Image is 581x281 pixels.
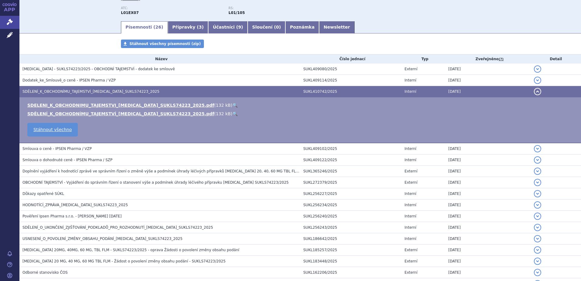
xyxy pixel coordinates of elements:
span: Doplnění vyjádření k hodnotící zprávě ve správním řízení o změně výše a podmínek úhrady léčivých ... [22,169,381,173]
span: Externí [404,169,417,173]
button: detail [534,258,541,265]
span: Dodatek_ke_Smlouvě_o ceně - IPSEN Pharma / VZP [22,78,116,82]
td: SUKL409080/2025 [300,64,401,75]
span: SDĚLENÍ_O_UKONČENÍ_ZJIŠŤOVÁNÍ_PODKLADŮ_PRO_ROZHODNUTÍ_CABOMETYX_SUKLS74223_2025 [22,225,213,230]
td: [DATE] [445,75,531,86]
a: Stáhnout všechno [27,123,78,137]
td: [DATE] [445,267,531,278]
td: [DATE] [445,143,531,154]
td: [DATE] [445,154,531,166]
td: [DATE] [445,166,531,177]
th: Zveřejněno [445,54,531,64]
span: SDĚLENÍ_K_OBCHODNÍMU_TAJEMSTVÍ_CABOMETYX_SUKLS74223_2025 [22,89,160,94]
p: RS: [229,6,330,10]
a: SDELENI_K_OBCHODNIMU_TAJEMSTVI_[MEDICAL_DATA]_SUKLS74223_2025.pdf [27,103,214,108]
p: ATC: [121,6,222,10]
a: 🔍 [232,111,238,116]
span: 132 kB [216,111,231,116]
td: SUKL410742/2025 [300,86,401,97]
a: Newsletter [319,21,355,33]
li: ( ) [27,111,575,117]
td: SUKL162206/2025 [300,267,401,278]
td: SUKL409114/2025 [300,75,401,86]
button: detail [534,179,541,186]
button: detail [534,65,541,73]
button: detail [534,156,541,164]
td: [DATE] [445,86,531,97]
span: Interní [404,147,416,151]
td: SUKL365246/2025 [300,166,401,177]
span: Externí [404,270,417,275]
li: ( ) [27,102,575,108]
abbr: (?) [499,57,504,61]
button: detail [534,88,541,95]
span: Externí [404,248,417,252]
span: Důkazy opatřené SÚKL [22,192,64,196]
a: Přípravky (3) [168,21,208,33]
button: detail [534,235,541,242]
button: detail [534,145,541,152]
span: 0 [276,25,279,29]
span: 9 [238,25,241,29]
td: [DATE] [445,222,531,233]
button: detail [534,168,541,175]
td: SUKL183448/2025 [300,256,401,267]
button: detail [534,269,541,276]
th: Typ [401,54,445,64]
button: detail [534,224,541,231]
span: USNESENÍ_O_POVOLENÍ_ZMĚNY_OBSAHU_PODÁNÍ_CABOMETYX_SUKLS74223_2025 [22,237,183,241]
th: Název [19,54,300,64]
td: [DATE] [445,199,531,211]
span: Interní [404,225,416,230]
span: Interní [404,78,416,82]
a: Poznámka [285,21,319,33]
td: [DATE] [445,64,531,75]
button: detail [534,190,541,197]
th: Detail [531,54,581,64]
td: [DATE] [445,177,531,188]
td: [DATE] [445,233,531,245]
span: CABOMETYX 20MG, 40MG, 60 MG, TBL FLM - SUKLS74223/2025 - oprava Žádosti o povolení změny obsahu p... [22,248,239,252]
span: Externí [404,259,417,263]
td: SUKL256227/2025 [300,188,401,199]
span: Pověření Ipsen Pharma s.r.o. - Jan Strnad_od 21.05.2025 [22,214,122,218]
td: [DATE] [445,256,531,267]
span: Smlouva o dohodnuté ceně - IPSEN Pharma / SZP [22,158,112,162]
strong: KABOZANTINIB [121,11,139,15]
a: Sloučení (0) [248,21,285,33]
span: Interní [404,237,416,241]
td: SUKL256243/2025 [300,222,401,233]
span: Smlouva o ceně - IPSEN Pharma / VZP [22,147,92,151]
button: detail [534,77,541,84]
span: CABOMETYX 20 MG, 40 MG, 60 MG TBL FLM - Žádost o povolení změny obsahu podání - SUKLS74223/2025 [22,259,225,263]
span: Interní [404,203,416,207]
span: Externí [404,180,417,185]
button: detail [534,213,541,220]
span: Interní [404,89,416,94]
td: SUKL256240/2025 [300,211,401,222]
td: SUKL185257/2025 [300,245,401,256]
a: Účastníci (9) [208,21,247,33]
span: OBCHODNÍ TAJEMSTVÍ - Vyjádření do správním řízení o stanovení výše a podmínek úhrady léčivého pří... [22,180,289,185]
span: Interní [404,214,416,218]
td: [DATE] [445,211,531,222]
span: CABOMETYX - SUKLS74223/2025 - OBCHODNÍ TAJEMSTVÍ - dodatek ke smlouvě [22,67,175,71]
td: SUKL272379/2025 [300,177,401,188]
span: Interní [404,192,416,196]
strong: Cabozantinib [229,11,245,15]
td: [DATE] [445,188,531,199]
span: Odborné stanovisko ČOS [22,270,68,275]
a: Stáhnout všechny písemnosti (zip) [121,40,204,48]
th: Číslo jednací [300,54,401,64]
a: SDĚLENÍ_K_OBCHODNÍMU_TAJEMSTVÍ_[MEDICAL_DATA]_SUKLS74223_2025.pdf [27,111,214,116]
span: Externí [404,67,417,71]
td: SUKL186642/2025 [300,233,401,245]
span: Interní [404,158,416,162]
button: detail [534,246,541,254]
span: 26 [155,25,161,29]
span: Stáhnout všechny písemnosti (zip) [129,42,201,46]
td: SUKL409102/2025 [300,143,401,154]
span: HODNOTÍCÍ_ZPRÁVA_CABOMETYX_SUKLS74223_2025 [22,203,128,207]
td: SUKL256234/2025 [300,199,401,211]
span: 132 kB [216,103,231,108]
